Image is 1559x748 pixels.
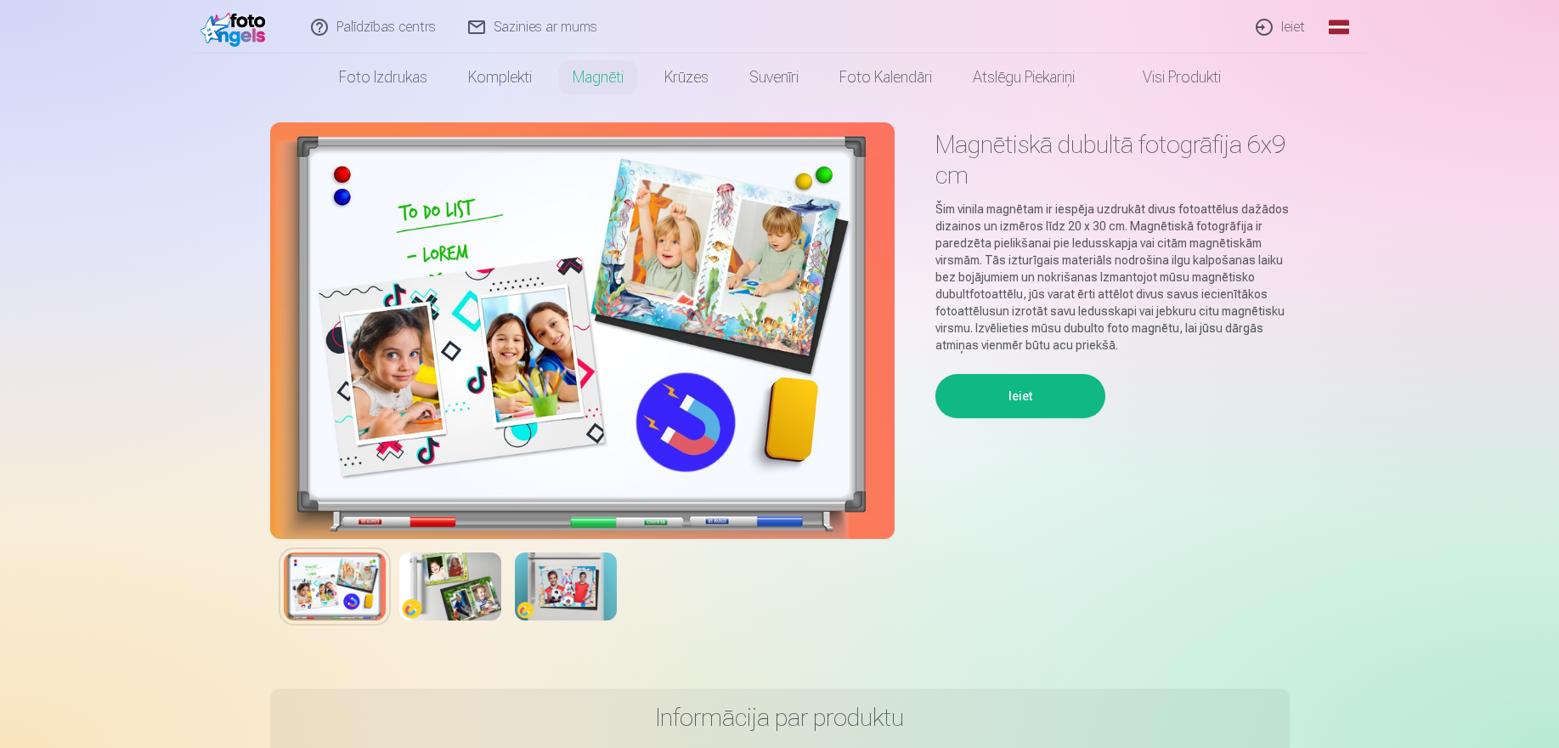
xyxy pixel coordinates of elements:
[1095,54,1241,101] a: Visi produkti
[819,54,952,101] a: Foto kalendāri
[644,54,729,101] a: Krūzes
[935,129,1290,190] h1: Magnētiskā dubultā fotogrāfija 6x9 cm
[448,54,552,101] a: Komplekti
[729,54,819,101] a: Suvenīri
[935,374,1105,418] button: Ieiet
[952,54,1095,101] a: Atslēgu piekariņi
[319,54,448,101] a: Foto izdrukas
[284,702,1276,733] h3: Informācija par produktu
[201,7,272,47] img: /fa1
[552,54,644,101] a: Magnēti
[935,201,1290,354] p: Šim vinila magnētam ir iespēja uzdrukāt divus fotoattēlus dažādos dizainos un izmēros līdz 20 x 3...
